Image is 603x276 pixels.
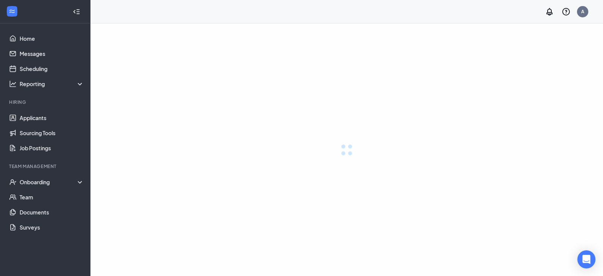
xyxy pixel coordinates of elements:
[9,80,17,88] svg: Analysis
[20,220,84,235] a: Surveys
[20,205,84,220] a: Documents
[9,99,83,105] div: Hiring
[73,8,80,15] svg: Collapse
[562,7,571,16] svg: QuestionInfo
[9,178,17,186] svg: UserCheck
[8,8,16,15] svg: WorkstreamLogo
[20,61,84,76] a: Scheduling
[20,46,84,61] a: Messages
[20,190,84,205] a: Team
[20,125,84,140] a: Sourcing Tools
[581,8,584,15] div: A
[577,250,595,268] div: Open Intercom Messenger
[20,80,84,88] div: Reporting
[20,140,84,156] a: Job Postings
[9,163,83,170] div: Team Management
[20,31,84,46] a: Home
[20,178,84,186] div: Onboarding
[545,7,554,16] svg: Notifications
[20,110,84,125] a: Applicants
